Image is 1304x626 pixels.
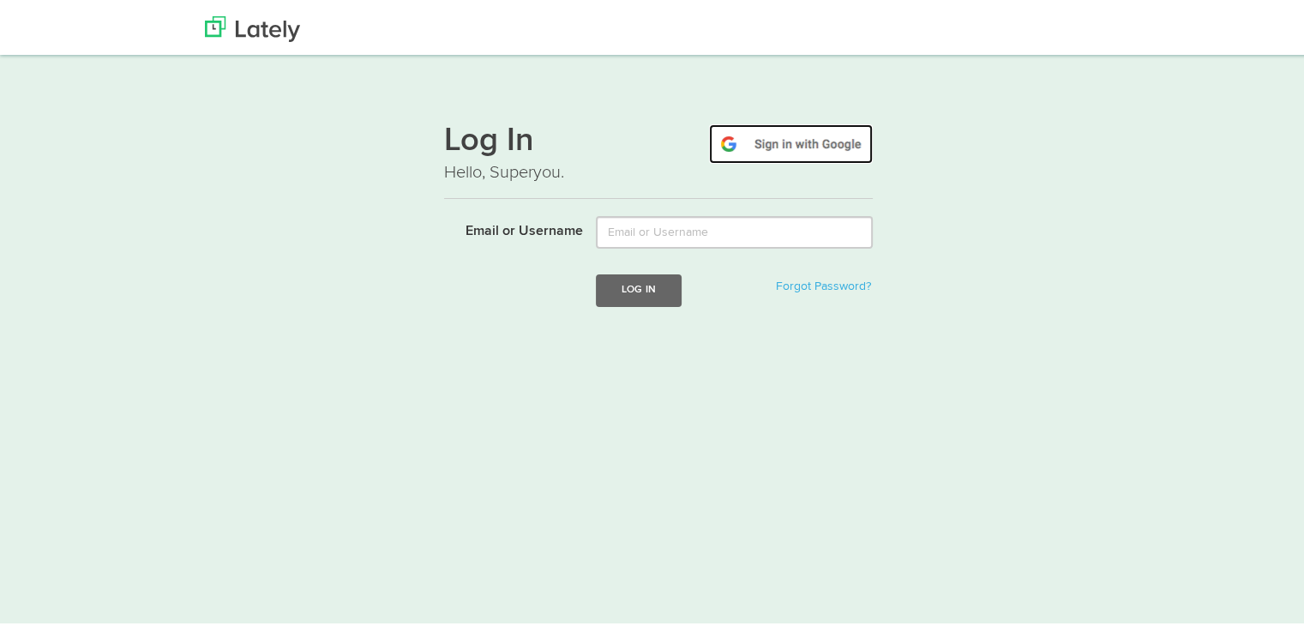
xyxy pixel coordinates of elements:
label: Email or Username [431,213,583,238]
input: Email or Username [596,213,873,245]
img: google-signin.png [709,121,873,160]
h1: Log In [444,121,873,157]
button: Log In [596,271,682,303]
img: Lately [205,13,300,39]
p: Hello, Superyou. [444,157,873,182]
a: Forgot Password? [776,277,871,289]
